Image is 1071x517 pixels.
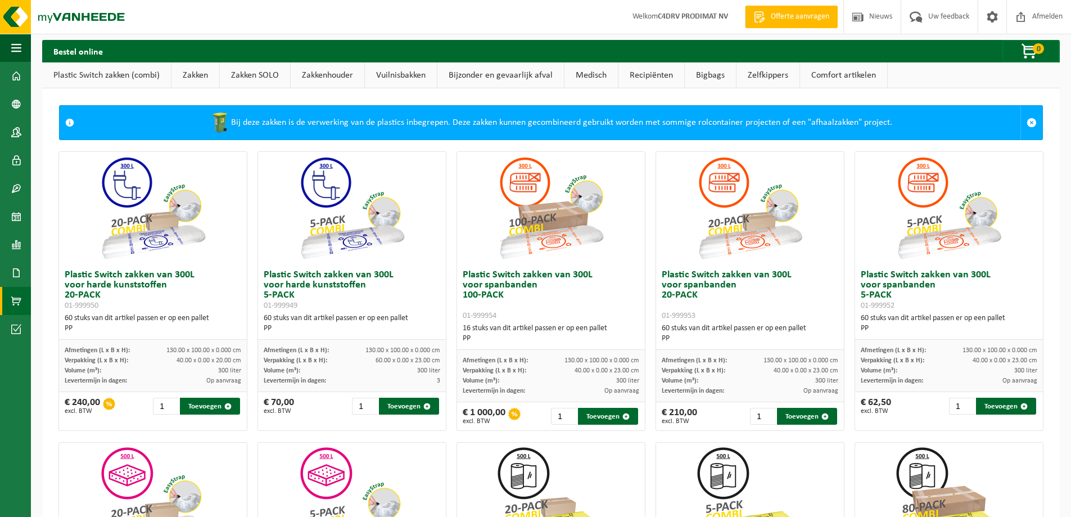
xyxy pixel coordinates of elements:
img: 01-999953 [694,152,806,264]
span: 300 liter [1014,367,1037,374]
span: Afmetingen (L x B x H): [65,347,130,354]
a: Zakkenhouder [291,62,364,88]
span: excl. BTW [264,408,294,415]
div: 60 stuks van dit artikel passen er op een pallet [662,323,838,344]
span: 130.00 x 100.00 x 0.000 cm [365,347,440,354]
a: Medisch [564,62,618,88]
h3: Plastic Switch zakken van 300L voor harde kunststoffen 20-PACK [65,270,241,311]
span: Verpakking (L x B x H): [861,357,924,364]
img: 01-999950 [97,152,209,264]
input: 1 [551,408,577,425]
span: 130.00 x 100.00 x 0.000 cm [166,347,241,354]
span: 01-999954 [463,312,496,320]
div: € 1 000,00 [463,408,505,425]
a: Zelfkippers [736,62,799,88]
span: excl. BTW [65,408,100,415]
button: Toevoegen [578,408,638,425]
h3: Plastic Switch zakken van 300L voor harde kunststoffen 5-PACK [264,270,440,311]
a: Plastic Switch zakken (combi) [42,62,171,88]
div: € 240,00 [65,398,100,415]
span: excl. BTW [861,408,891,415]
button: Toevoegen [777,408,837,425]
span: Op aanvraag [604,388,639,394]
span: Verpakking (L x B x H): [463,367,526,374]
input: 1 [750,408,776,425]
span: Volume (m³): [861,367,897,374]
input: 1 [352,398,378,415]
a: Zakken [171,62,219,88]
h3: Plastic Switch zakken van 300L voor spanbanden 20-PACK [662,270,838,321]
span: 40.00 x 0.00 x 23.00 cm [774,367,838,374]
span: excl. BTW [463,418,505,425]
span: Levertermijn in dagen: [861,377,923,384]
div: PP [463,334,639,344]
a: Comfort artikelen [800,62,887,88]
strong: C4DRV PRODIMAT NV [658,12,728,21]
button: Toevoegen [180,398,240,415]
span: 0 [1033,43,1044,54]
span: Offerte aanvragen [768,11,832,23]
div: 60 stuks van dit artikel passen er op een pallet [861,313,1037,334]
div: PP [264,323,440,334]
span: 300 liter [616,377,639,384]
span: 130.00 x 100.00 x 0.000 cm [564,357,639,364]
div: 16 stuks van dit artikel passen er op een pallet [463,323,639,344]
button: 0 [1002,40,1059,62]
span: Volume (m³): [264,367,300,374]
span: Volume (m³): [463,377,499,384]
span: 130.00 x 100.00 x 0.000 cm [763,357,838,364]
div: € 62,50 [861,398,891,415]
div: € 210,00 [662,408,697,425]
span: Op aanvraag [803,388,838,394]
span: Afmetingen (L x B x H): [662,357,727,364]
span: excl. BTW [662,418,697,425]
span: 300 liter [815,377,838,384]
span: 300 liter [218,367,241,374]
img: WB-0240-HPE-GN-50.png [209,111,231,134]
a: Sluit melding [1020,106,1042,140]
div: 60 stuks van dit artikel passen er op een pallet [65,313,241,334]
span: Afmetingen (L x B x H): [463,357,528,364]
span: 3 [437,377,440,384]
span: Op aanvraag [206,377,241,384]
h3: Plastic Switch zakken van 300L voor spanbanden 5-PACK [861,270,1037,311]
h2: Bestel online [42,40,114,62]
input: 1 [153,398,179,415]
span: 01-999953 [662,312,695,320]
a: Bijzonder en gevaarlijk afval [437,62,564,88]
img: 01-999949 [296,152,408,264]
a: Recipiënten [618,62,684,88]
span: Volume (m³): [662,377,698,384]
input: 1 [949,398,975,415]
a: Bigbags [685,62,736,88]
h3: Plastic Switch zakken van 300L voor spanbanden 100-PACK [463,270,639,321]
img: 01-999952 [893,152,1005,264]
span: Verpakking (L x B x H): [264,357,327,364]
span: Afmetingen (L x B x H): [861,347,926,354]
div: PP [662,334,838,344]
div: 60 stuks van dit artikel passen er op een pallet [264,313,440,334]
a: Offerte aanvragen [745,6,838,28]
span: 60.00 x 0.00 x 23.00 cm [376,357,440,364]
span: 130.00 x 100.00 x 0.000 cm [962,347,1037,354]
span: Levertermijn in dagen: [65,377,127,384]
span: 40.00 x 0.00 x 23.00 cm [973,357,1037,364]
div: € 70,00 [264,398,294,415]
div: PP [861,323,1037,334]
span: 40.00 x 0.00 x 23.00 cm [575,367,639,374]
div: Bij deze zakken is de verwerking van de plastics inbegrepen. Deze zakken kunnen gecombineerd gebr... [80,106,1020,140]
span: Verpakking (L x B x H): [65,357,128,364]
span: Op aanvraag [1002,377,1037,384]
span: 01-999950 [65,302,98,310]
span: 01-999949 [264,302,297,310]
button: Toevoegen [379,398,439,415]
span: 300 liter [417,367,440,374]
span: Afmetingen (L x B x H): [264,347,329,354]
a: Vuilnisbakken [365,62,437,88]
span: Levertermijn in dagen: [264,377,326,384]
div: PP [65,323,241,334]
span: Volume (m³): [65,367,101,374]
span: Levertermijn in dagen: [463,388,525,394]
img: 01-999954 [495,152,607,264]
span: 01-999952 [861,302,894,310]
